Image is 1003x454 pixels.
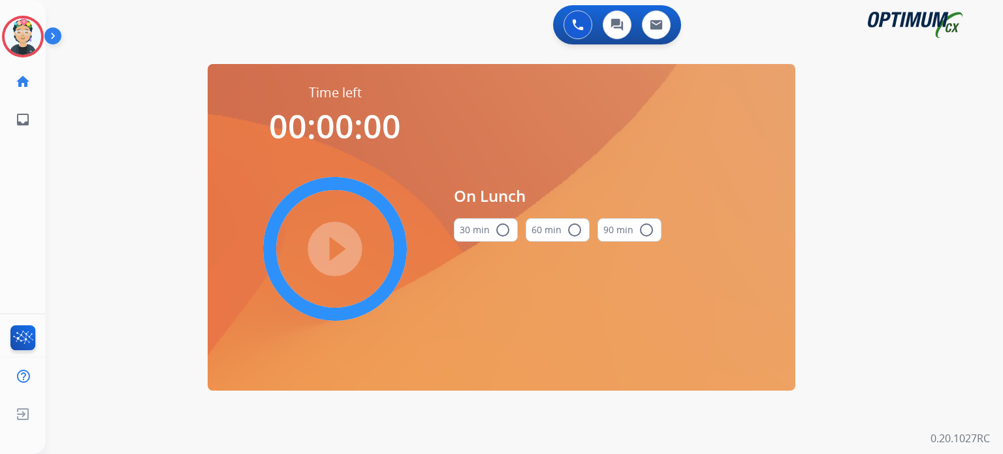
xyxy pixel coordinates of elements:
[15,112,31,127] mat-icon: inbox
[5,18,41,55] img: avatar
[567,222,582,238] mat-icon: radio_button_unchecked
[454,218,518,242] button: 30 min
[309,84,362,102] span: Time left
[495,222,511,238] mat-icon: radio_button_unchecked
[454,184,661,208] span: On Lunch
[526,218,590,242] button: 60 min
[931,430,990,446] p: 0.20.1027RC
[597,218,661,242] button: 90 min
[15,74,31,89] mat-icon: home
[639,222,654,238] mat-icon: radio_button_unchecked
[269,104,401,148] span: 00:00:00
